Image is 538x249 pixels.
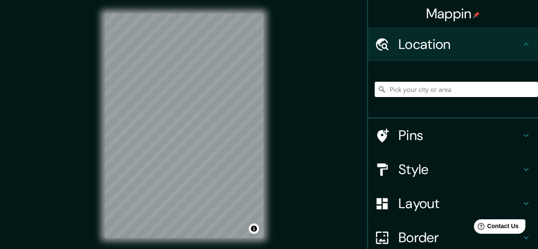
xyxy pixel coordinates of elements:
h4: Location [399,36,521,53]
h4: Layout [399,195,521,212]
iframe: Help widget launcher [462,216,529,240]
canvas: Map [105,14,263,238]
h4: Mappin [426,5,480,22]
div: Style [368,152,538,186]
h4: Pins [399,127,521,144]
img: pin-icon.png [473,11,480,18]
input: Pick your city or area [375,82,538,97]
div: Location [368,27,538,61]
button: Toggle attribution [249,223,259,234]
div: Pins [368,118,538,152]
h4: Style [399,161,521,178]
h4: Border [399,229,521,246]
div: Layout [368,186,538,220]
